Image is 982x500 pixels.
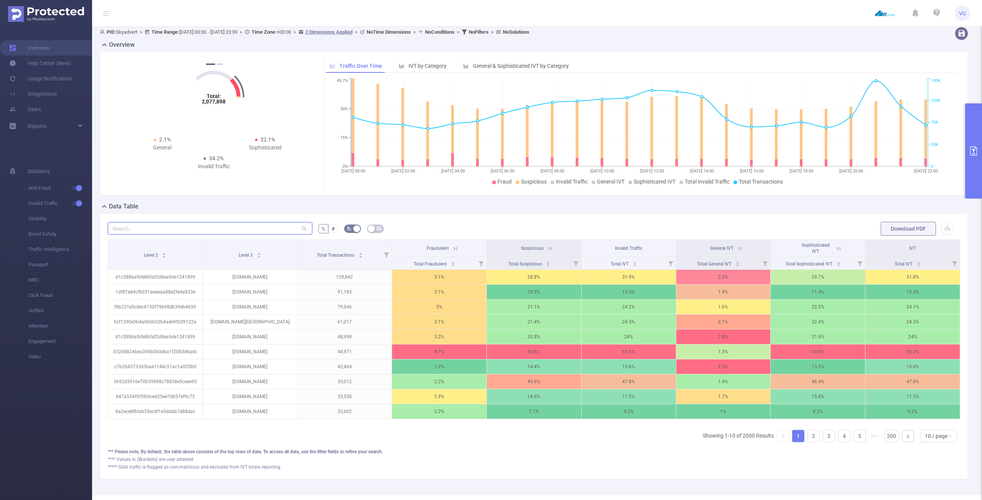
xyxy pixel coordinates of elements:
[633,261,637,265] div: Sort
[865,344,960,359] p: 65.3%
[108,456,960,463] div: **** Values in (Brackets) are user attested
[392,300,486,314] p: 3%
[399,63,404,69] i: icon: bar-chart
[108,404,203,419] p: 6a2ece8fbfab35ecdf1e3dabb7d88dac
[203,330,297,344] p: [DOMAIN_NAME]
[298,300,392,314] p: 79,646
[427,246,449,251] span: Fraudulent
[902,430,914,442] li: Next Page
[144,252,159,258] span: Level 2
[582,330,676,344] p: 24%
[487,300,581,314] p: 21.1%
[570,257,581,269] i: Filter menu
[340,135,348,140] tspan: 15%
[409,63,447,69] span: IVT by Category
[414,261,448,267] span: Total Fraudulent
[298,315,392,329] p: 61,017
[392,330,486,344] p: 3.2%
[508,261,543,267] span: Total Suspicious
[885,430,898,442] a: 200
[865,300,960,314] p: 24.1%
[203,344,297,359] p: [DOMAIN_NAME]
[28,288,92,303] span: Click Fraud
[305,29,353,35] u: 2 Dimensions Applied
[545,261,550,265] div: Sort
[959,6,966,21] span: VG
[347,226,351,231] i: icon: bg-colors
[108,389,203,404] p: 647a534f9f5fb9ced25ee7db57ef9c72
[9,102,41,117] a: Users
[108,448,960,455] div: *** Please note, By default, the table above consists of the top rows of data. To access all data...
[487,344,581,359] p: 60.6%
[597,179,624,185] span: General IVT
[498,179,512,185] span: Fraud
[556,179,588,185] span: Invalid Traffic
[28,123,46,129] span: Reports
[633,261,637,263] i: icon: caret-up
[884,430,899,442] li: 200
[634,179,676,185] span: Sophisticated IVT
[108,344,203,359] p: 03208824bea369b060dba1f2083d6a4c
[252,29,277,35] b: Time Zone:
[487,389,581,404] p: 14.6%
[28,196,92,211] span: Invalid Traffic
[739,179,783,185] span: Total Transactions
[735,261,740,263] i: icon: caret-up
[931,98,941,103] tspan: 105K
[823,430,835,442] li: 3
[9,40,49,56] a: Overview
[298,330,392,344] p: 48,998
[865,389,960,404] p: 17.5%
[137,29,145,35] span: >
[473,63,569,69] span: General & Sophisticated IVT by Category
[28,226,92,242] span: Brand Safety
[392,285,486,299] p: 3.1%
[735,261,740,265] div: Sort
[358,255,362,257] i: icon: caret-down
[392,359,486,374] p: 1.2%
[107,29,116,35] b: PID:
[108,222,312,234] input: Search...
[162,252,166,256] div: Sort
[358,252,363,256] div: Sort
[203,270,297,284] p: [DOMAIN_NAME]
[869,430,881,442] span: •••
[108,330,203,344] p: d1c5886af6fe86faf2d8ea9de1241899
[298,389,392,404] p: 35,538
[540,169,564,174] tspan: [DATE] 08:00
[28,164,50,179] span: Solutions
[28,303,92,318] span: Unified
[203,300,297,314] p: [DOMAIN_NAME]
[582,270,676,284] p: 31.9%
[487,374,581,389] p: 45.6%
[931,164,933,169] tspan: 0
[451,263,455,266] i: icon: caret-down
[237,29,245,35] span: >
[807,430,820,442] li: 2
[9,56,71,71] a: Help Center (New)
[108,270,203,284] p: d1c5886af6fe86faf2d8ea9de1241899
[582,389,676,404] p: 17.5%
[209,155,224,161] span: 34.2%
[203,285,297,299] p: [DOMAIN_NAME]
[611,261,630,267] span: Total IVT
[28,272,92,288] span: MRC
[152,29,179,35] b: Time Range:
[162,162,265,170] div: Invalid Traffic
[391,169,415,174] tspan: [DATE] 02:00
[740,169,763,174] tspan: [DATE] 16:00
[771,374,865,389] p: 46.4%
[463,63,469,69] i: icon: bar-chart
[590,169,614,174] tspan: [DATE] 10:00
[640,169,664,174] tspan: [DATE] 12:00
[949,257,960,269] i: Filter menu
[789,169,813,174] tspan: [DATE] 18:00
[781,434,785,438] i: icon: left
[109,40,135,49] h2: Overview
[916,263,921,266] i: icon: caret-down
[802,243,830,254] span: Sophisticated IVT
[317,252,356,258] span: Total Transactions
[100,30,107,34] i: icon: user
[582,404,676,419] p: 9.2%
[881,222,936,236] button: Download PDF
